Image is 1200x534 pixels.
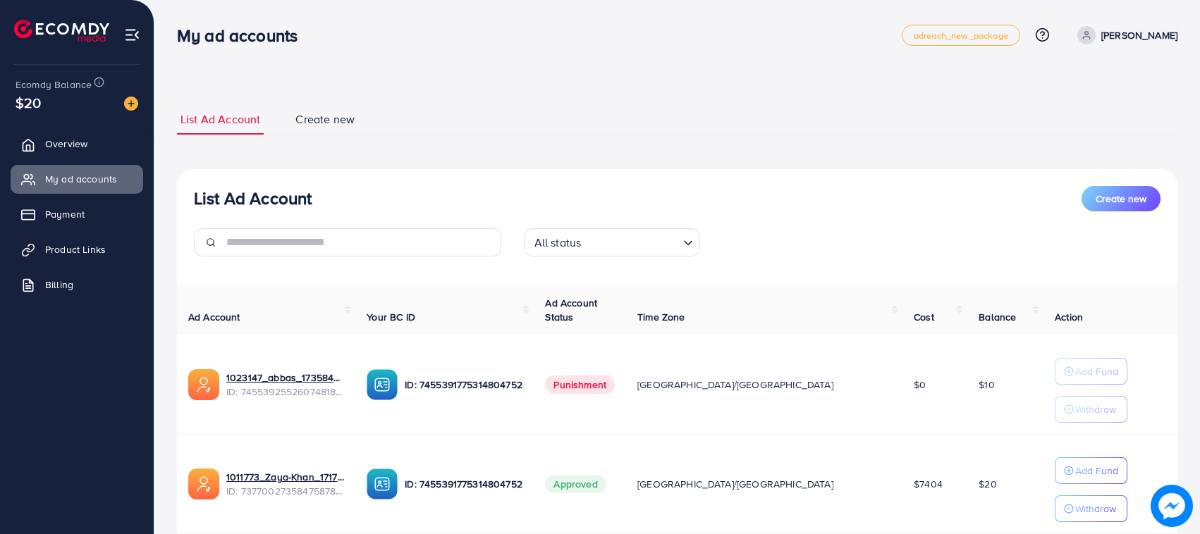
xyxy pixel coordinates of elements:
[45,242,106,256] span: Product Links
[226,470,344,499] div: <span class='underline'>1011773_Zaya-Khan_1717592302951</span></br>7377002735847587841
[1072,26,1177,44] a: [PERSON_NAME]
[1075,500,1116,517] p: Withdraw
[1151,485,1193,527] img: image
[1096,192,1146,206] span: Create new
[914,378,926,392] span: $0
[45,137,87,151] span: Overview
[188,369,219,400] img: ic-ads-acc.e4c84228.svg
[1055,310,1083,324] span: Action
[11,165,143,193] a: My ad accounts
[1075,462,1118,479] p: Add Fund
[11,130,143,158] a: Overview
[177,25,309,46] h3: My ad accounts
[524,228,700,256] div: Search for option
[188,310,240,324] span: Ad Account
[124,27,140,43] img: menu
[295,111,355,128] span: Create new
[14,20,109,42] img: logo
[124,97,138,111] img: image
[194,188,312,209] h3: List Ad Account
[226,470,344,484] a: 1011773_Zaya-Khan_1717592302951
[1055,495,1127,522] button: Withdraw
[11,235,143,263] a: Product Links
[545,296,597,324] span: Ad Account Status
[1075,363,1118,380] p: Add Fund
[914,477,943,491] span: $7404
[1101,27,1177,44] p: [PERSON_NAME]
[1055,358,1127,385] button: Add Fund
[11,200,143,228] a: Payment
[226,484,344,498] span: ID: 7377002735847587841
[637,477,833,491] span: [GEOGRAPHIC_DATA]/[GEOGRAPHIC_DATA]
[637,378,833,392] span: [GEOGRAPHIC_DATA]/[GEOGRAPHIC_DATA]
[405,476,522,492] p: ID: 7455391775314804752
[979,310,1016,324] span: Balance
[45,172,117,186] span: My ad accounts
[585,230,677,253] input: Search for option
[637,310,685,324] span: Time Zone
[1055,396,1127,423] button: Withdraw
[914,31,1008,40] span: adreach_new_package
[180,111,260,128] span: List Ad Account
[1082,186,1161,211] button: Create new
[367,310,415,324] span: Your BC ID
[405,376,522,393] p: ID: 7455391775314804752
[1075,401,1116,418] p: Withdraw
[226,371,344,399] div: <span class='underline'>1023147_abbas_1735843853887</span></br>7455392552607481857
[914,310,934,324] span: Cost
[1055,457,1127,484] button: Add Fund
[45,278,73,292] span: Billing
[188,468,219,499] img: ic-ads-acc.e4c84228.svg
[11,271,143,299] a: Billing
[367,468,398,499] img: ic-ba-acc.ded83a64.svg
[16,77,92,92] span: Ecomdy Balance
[902,25,1020,46] a: adreach_new_package
[979,378,994,392] span: $10
[367,369,398,400] img: ic-ba-acc.ded83a64.svg
[979,477,996,491] span: $20
[545,475,606,493] span: Approved
[45,207,85,221] span: Payment
[226,371,344,385] a: 1023147_abbas_1735843853887
[16,92,41,113] span: $20
[532,232,584,253] span: All status
[226,385,344,399] span: ID: 7455392552607481857
[545,375,615,394] span: Punishment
